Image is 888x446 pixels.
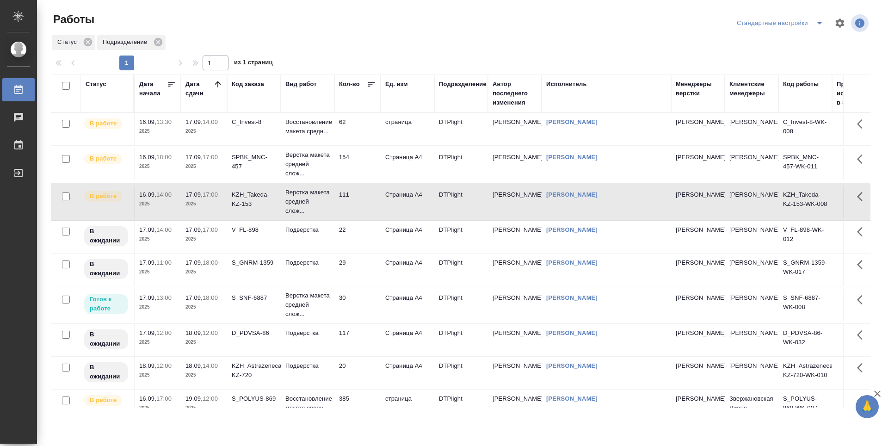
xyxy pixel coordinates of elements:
p: 18:00 [156,154,172,161]
p: Верстка макета средней слож... [285,188,330,216]
p: [PERSON_NAME] [676,394,720,403]
p: 17.09, [185,118,203,125]
td: DTPlight [434,113,488,145]
td: Страница А4 [381,324,434,356]
button: Здесь прячутся важные кнопки [851,113,874,135]
td: 30 [334,289,381,321]
td: [PERSON_NAME] [488,289,542,321]
div: Исполнитель назначен, приступать к работе пока рано [83,328,129,350]
td: DTPlight [434,221,488,253]
td: [PERSON_NAME] [725,254,778,286]
p: [PERSON_NAME] [676,293,720,303]
div: split button [734,16,829,31]
button: Здесь прячутся важные кнопки [851,186,874,208]
p: 17.09, [185,294,203,301]
span: 🙏 [859,397,875,416]
td: 22 [334,221,381,253]
td: DTPlight [434,357,488,389]
div: Исполнитель может приступить к работе [83,293,129,315]
div: Код заказа [232,80,264,89]
div: Клиентские менеджеры [729,80,774,98]
td: 154 [334,148,381,180]
p: 2025 [139,303,176,312]
td: SPBK_MNC-457-WK-011 [778,148,832,180]
div: Исполнитель выполняет работу [83,190,129,203]
span: Работы [51,12,94,27]
p: 2025 [185,162,222,171]
a: [PERSON_NAME] [546,395,598,402]
td: Страница А4 [381,186,434,218]
td: 29 [334,254,381,286]
td: DTPlight [434,186,488,218]
td: Страница А4 [381,254,434,286]
p: Верстка макета средней слож... [285,291,330,319]
div: Вид работ [285,80,317,89]
p: 16.09, [139,395,156,402]
a: [PERSON_NAME] [546,226,598,233]
p: 13:30 [156,118,172,125]
p: 17.09, [139,329,156,336]
p: [PERSON_NAME] [676,361,720,371]
div: Статус [52,35,95,50]
a: [PERSON_NAME] [546,118,598,125]
p: В работе [90,154,117,163]
td: страница [381,390,434,422]
td: [PERSON_NAME] [725,357,778,389]
td: [PERSON_NAME] [488,148,542,180]
div: S_SNF-6887 [232,293,276,303]
a: [PERSON_NAME] [546,362,598,369]
div: Подразделение [97,35,166,50]
td: S_SNF-6887-WK-008 [778,289,832,321]
p: 2025 [139,403,176,413]
p: В ожидании [90,363,123,381]
div: Исполнитель [546,80,587,89]
p: Готов к работе [90,295,123,313]
p: 17:00 [203,191,218,198]
div: S_GNRM-1359 [232,258,276,267]
div: Кол-во [339,80,360,89]
p: 16.09, [139,118,156,125]
button: 🙏 [856,395,879,418]
p: Восстановление макета средн... [285,394,330,413]
p: 17.09, [185,154,203,161]
a: [PERSON_NAME] [546,259,598,266]
p: 13:00 [156,294,172,301]
p: 14:00 [203,362,218,369]
p: 17.09, [185,226,203,233]
p: 14:00 [203,118,218,125]
p: 16.09, [139,154,156,161]
p: 19.09, [185,395,203,402]
td: [PERSON_NAME] [488,390,542,422]
p: 2025 [185,235,222,244]
div: C_Invest-8 [232,118,276,127]
td: [PERSON_NAME] [488,113,542,145]
div: Исполнитель назначен, приступать к работе пока рано [83,225,129,247]
div: KZH_Astrazeneca-KZ-720 [232,361,276,380]
p: 2025 [139,338,176,347]
td: Страница А4 [381,148,434,180]
p: 2025 [139,235,176,244]
div: Статус [86,80,106,89]
button: Здесь прячутся важные кнопки [851,221,874,243]
p: Восстановление макета средн... [285,118,330,136]
p: 2025 [185,303,222,312]
td: Страница А4 [381,357,434,389]
p: 17:00 [203,154,218,161]
div: Ед. изм [385,80,408,89]
div: SPBK_MNC-457 [232,153,276,171]
div: Исполнитель назначен, приступать к работе пока рано [83,258,129,280]
p: 2025 [139,371,176,380]
p: 17.09, [185,191,203,198]
p: Статус [57,37,80,47]
div: Исполнитель выполняет работу [83,153,129,165]
div: Код работы [783,80,819,89]
p: 12:00 [203,329,218,336]
a: [PERSON_NAME] [546,294,598,301]
p: [PERSON_NAME] [676,153,720,162]
p: В работе [90,119,117,128]
p: [PERSON_NAME] [676,225,720,235]
p: 18:00 [203,259,218,266]
p: 2025 [185,338,222,347]
div: V_FL-898 [232,225,276,235]
p: 2025 [185,371,222,380]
